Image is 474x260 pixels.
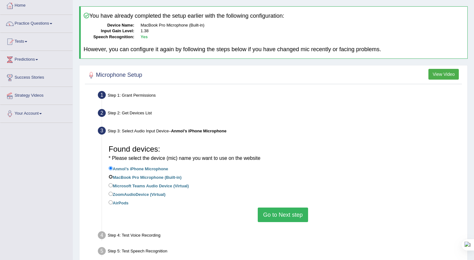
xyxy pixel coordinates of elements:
input: Microsoft Teams Audio Device (Virtual) [109,183,113,187]
dt: Input Gain Level: [84,28,134,34]
button: Go to Next step [258,208,308,222]
button: View Video [428,69,459,80]
h2: Microphone Setup [86,70,142,80]
div: Step 4: Test Voice Recording [95,229,465,243]
div: Step 2: Get Devices List [95,107,465,121]
input: MacBook Pro Microphone (Built-in) [109,175,113,179]
dd: MacBook Pro Microphone (Built-in) [141,22,465,28]
div: Step 3: Select Audio Input Device [95,125,465,139]
a: Predictions [0,51,73,67]
div: Step 1: Grant Permissions [95,89,465,103]
input: Anmol’s iPhone Microphone [109,166,113,170]
dd: 1.38 [141,28,465,34]
input: ZoomAudioDevice (Virtual) [109,192,113,196]
label: ZoomAudioDevice (Virtual) [109,190,166,197]
a: Success Stories [0,69,73,85]
dt: Device Name: [84,22,134,28]
b: Anmol’s iPhone Microphone [171,129,226,133]
b: Yes [141,34,148,39]
h4: You have already completed the setup earlier with the following configuration: [84,13,465,19]
a: Tests [0,33,73,49]
label: AirPods [109,199,129,206]
label: Microsoft Teams Audio Device (Virtual) [109,182,189,189]
small: * Please select the device (mic) name you want to use on the website [109,155,260,161]
a: Strategy Videos [0,87,73,103]
dt: Speech Recognition: [84,34,134,40]
a: Practice Questions [0,15,73,31]
label: Anmol’s iPhone Microphone [109,165,168,172]
h4: However, you can configure it again by following the steps below if you have changed mic recently... [84,46,465,53]
a: Your Account [0,105,73,121]
input: AirPods [109,200,113,204]
span: – [169,129,226,133]
h3: Found devices: [109,145,457,162]
label: MacBook Pro Microphone (Built-in) [109,173,181,180]
div: Step 5: Test Speech Recognition [95,245,465,259]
